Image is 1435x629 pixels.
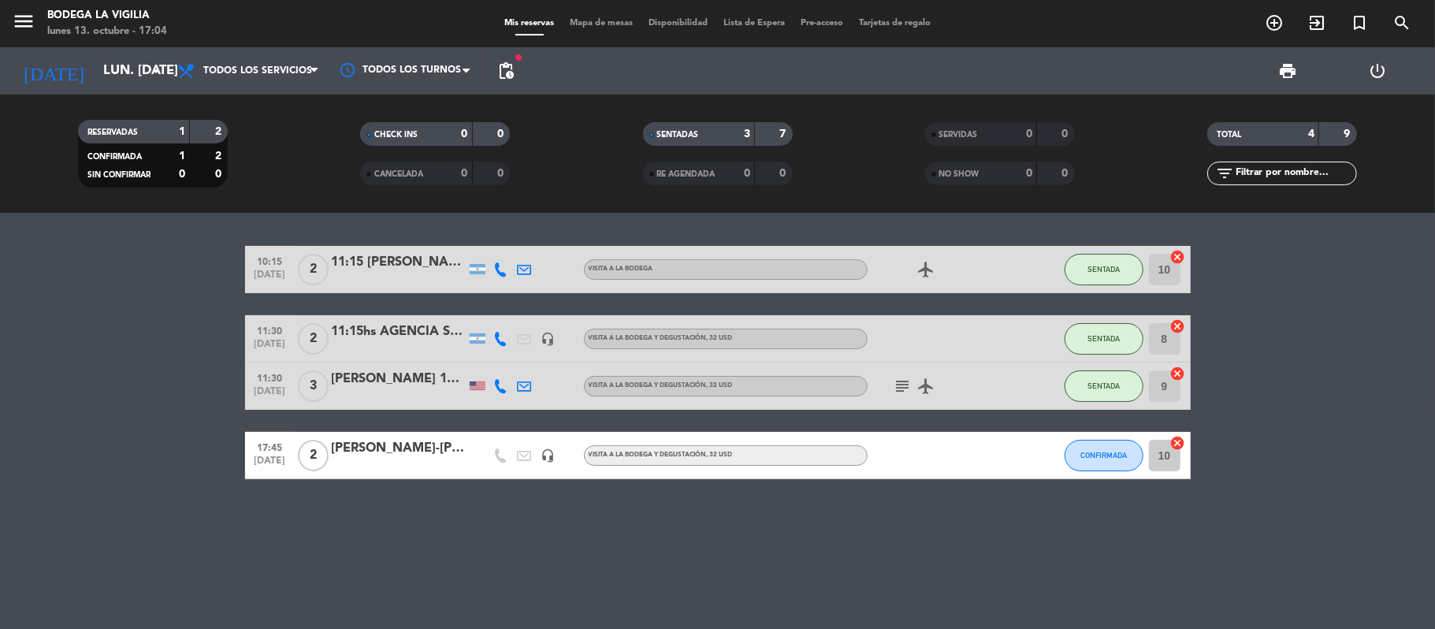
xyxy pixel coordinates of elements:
strong: 0 [1026,168,1032,179]
button: SENTADA [1065,323,1143,355]
span: Todos los servicios [203,65,312,76]
span: [DATE] [251,386,290,404]
i: headset_mic [541,448,556,463]
i: airplanemode_active [917,260,936,279]
div: 11:15hs AGENCIA SARS PAX [PERSON_NAME] [332,322,466,342]
strong: 4 [1308,128,1314,140]
i: [DATE] [12,54,95,88]
span: [DATE] [251,270,290,288]
span: , 32 USD [707,452,733,458]
span: Tarjetas de regalo [851,19,939,28]
span: fiber_manual_record [514,53,523,62]
i: arrow_drop_down [147,61,165,80]
span: Pre-acceso [793,19,851,28]
span: VISITA A LA BODEGA [589,266,653,272]
strong: 0 [462,168,468,179]
span: print [1278,61,1297,80]
input: Filtrar por nombre... [1234,165,1356,182]
button: SENTADA [1065,254,1143,285]
span: Disponibilidad [641,19,716,28]
i: search [1392,13,1411,32]
span: Lista de Espera [716,19,793,28]
span: [DATE] [251,339,290,357]
i: cancel [1170,318,1186,334]
i: cancel [1170,435,1186,451]
div: [PERSON_NAME]-[PERSON_NAME] [332,438,466,459]
span: VISITA A LA BODEGA Y DEGUSTACIÓN [589,335,733,341]
span: 11:30 [251,321,290,339]
div: Bodega La Vigilia [47,8,167,24]
button: menu [12,9,35,39]
i: cancel [1170,366,1186,381]
strong: 7 [779,128,789,140]
span: RESERVADAS [87,128,138,136]
strong: 1 [179,151,185,162]
i: turned_in_not [1350,13,1369,32]
strong: 0 [462,128,468,140]
span: TOTAL [1217,131,1241,139]
span: SERVIDAS [939,131,978,139]
span: 3 [298,370,329,402]
span: CONFIRMADA [87,153,142,161]
strong: 3 [744,128,750,140]
span: SENTADA [1087,334,1120,343]
strong: 0 [1026,128,1032,140]
span: VISITA A LA BODEGA Y DEGUSTACIÓN [589,382,733,389]
span: CHECK INS [374,131,418,139]
i: filter_list [1215,164,1234,183]
strong: 2 [215,151,225,162]
i: add_circle_outline [1265,13,1284,32]
span: SENTADA [1087,381,1120,390]
span: SIN CONFIRMAR [87,171,151,179]
strong: 0 [179,169,185,180]
span: CANCELADA [374,170,423,178]
span: , 32 USD [707,382,733,389]
span: Mapa de mesas [562,19,641,28]
i: exit_to_app [1307,13,1326,32]
span: CONFIRMADA [1080,451,1127,460]
strong: 1 [179,126,185,137]
button: SENTADA [1065,370,1143,402]
span: Mis reservas [496,19,562,28]
i: cancel [1170,249,1186,265]
span: , 32 USD [707,335,733,341]
div: LOG OUT [1333,47,1423,95]
span: 17:45 [251,437,290,456]
strong: 2 [215,126,225,137]
span: pending_actions [496,61,515,80]
strong: 0 [1061,128,1071,140]
div: [PERSON_NAME] 11:15hs [332,369,466,389]
strong: 0 [497,168,507,179]
div: 11:15 [PERSON_NAME] [332,252,466,273]
strong: 0 [1061,168,1071,179]
span: [DATE] [251,456,290,474]
strong: 0 [497,128,507,140]
i: power_settings_new [1369,61,1388,80]
span: 11:30 [251,368,290,386]
span: RE AGENDADA [657,170,716,178]
div: lunes 13. octubre - 17:04 [47,24,167,39]
strong: 0 [744,168,750,179]
button: CONFIRMADA [1065,440,1143,471]
strong: 0 [779,168,789,179]
span: 2 [298,323,329,355]
strong: 9 [1344,128,1353,140]
span: 10:15 [251,251,290,270]
span: VISITA A LA BODEGA Y DEGUSTACIÓN [589,452,733,458]
span: 2 [298,440,329,471]
i: subject [894,377,913,396]
span: SENTADAS [657,131,699,139]
span: NO SHOW [939,170,980,178]
span: 2 [298,254,329,285]
i: airplanemode_active [917,377,936,396]
i: menu [12,9,35,33]
strong: 0 [215,169,225,180]
span: SENTADA [1087,265,1120,274]
i: headset_mic [541,332,556,346]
